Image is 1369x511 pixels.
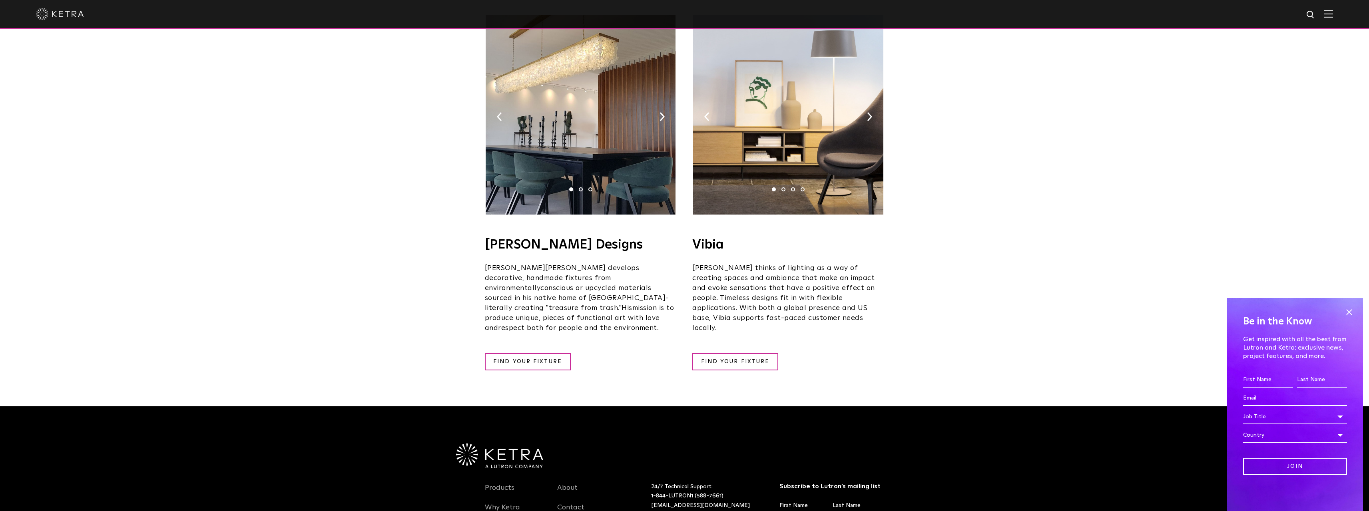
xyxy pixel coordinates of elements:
[692,239,884,251] h4: Vibia
[498,324,659,332] span: respect both for people and the environment.
[486,15,676,215] img: Pikus_KetraReadySolutions-02.jpg
[557,483,578,502] a: About
[485,284,669,312] span: conscious or upcycled materials sourced in his native home of [GEOGRAPHIC_DATA]- literally creati...
[692,353,778,370] a: FIND YOUR FIXTURE
[485,353,571,370] a: FIND YOUR FIXTURE
[1243,391,1347,406] input: Email
[693,15,883,215] img: VIBIA_KetraReadySolutions-02.jpg
[485,264,640,292] span: develops decorative, handmade fixtures from environmentally
[1297,372,1347,388] input: Last Name
[704,112,709,121] img: arrow-left-black.svg
[1243,335,1347,360] p: Get inspired with all the best from Lutron and Ketra: exclusive news, project features, and more.
[485,264,546,272] span: [PERSON_NAME]
[485,304,674,332] span: mission is to produce unique, pieces of functional art with love and
[779,482,882,491] h3: Subscribe to Lutron’s mailing list
[692,263,884,333] p: [PERSON_NAME] thinks of lighting as a way of creating spaces and ambiance that make an impact and...
[485,483,514,502] a: Products
[651,493,723,499] a: 1-844-LUTRON1 (588-7661)
[456,443,543,468] img: Ketra-aLutronCo_White_RGB
[545,264,606,272] span: [PERSON_NAME]
[1243,427,1347,443] div: Country
[1243,409,1347,424] div: Job Title
[651,482,759,511] p: 24/7 Technical Support:
[1306,10,1316,20] img: search icon
[1243,458,1347,475] input: Join
[651,503,750,508] a: [EMAIL_ADDRESS][DOMAIN_NAME]
[1243,372,1293,388] input: First Name
[36,8,84,20] img: ketra-logo-2019-white
[485,239,677,251] h4: [PERSON_NAME] Designs​
[1324,10,1333,18] img: Hamburger%20Nav.svg
[660,112,665,121] img: arrow-right-black.svg
[622,304,632,312] span: His
[497,112,502,121] img: arrow-left-black.svg
[1243,314,1347,329] h4: Be in the Know
[867,112,872,121] img: arrow-right-black.svg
